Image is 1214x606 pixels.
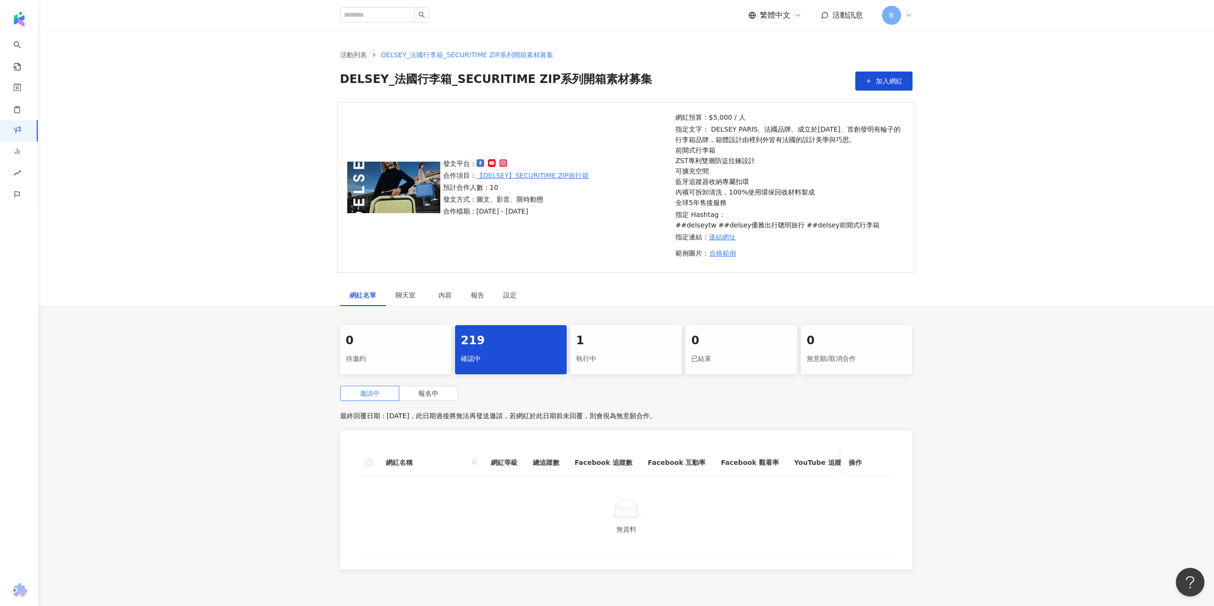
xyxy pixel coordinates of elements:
[807,220,880,230] p: ##delsey前開式行李箱
[350,290,376,300] div: 網紅名單
[691,351,791,367] div: 已結束
[576,333,676,349] div: 1
[340,72,653,91] span: DELSEY_法國行李箱_SECURITIME ZIP系列開箱素材募集
[10,583,29,598] img: chrome extension
[347,162,440,213] img: 【DELSEY】SECURITIME ZIP旅行箱
[443,170,589,181] p: 合作項目：
[675,220,716,230] p: ##delseytw
[381,51,554,59] span: DELSEY_法國行李箱_SECURITIME ZIP系列開箱素材募集
[483,450,525,476] th: 網紅等級
[443,158,589,169] p: 發文平台：
[438,290,452,300] div: 內容
[418,11,425,18] span: search
[443,194,589,205] p: 發文方式：圖文、影音、限時動態
[525,450,567,476] th: 總追蹤數
[787,450,856,476] th: YouTube 追蹤數
[807,333,907,349] div: 0
[576,351,676,367] div: 執行中
[1176,568,1204,596] iframe: Help Scout Beacon - Open
[675,112,903,123] p: 網紅預算：$5,000 / 人
[760,10,790,21] span: 繁體中文
[471,290,484,300] div: 報告
[841,450,893,476] th: 操作
[13,164,21,185] span: rise
[640,450,713,476] th: Facebook 互動率
[718,220,805,230] p: ##delsey優雅出行聰明旅行
[346,333,446,349] div: 0
[503,290,517,300] div: 設定
[675,232,903,242] p: 指定連結：
[477,170,589,181] a: 【DELSEY】SECURITIME ZIP旅行箱
[675,209,903,230] p: 指定 Hashtag：
[470,455,479,470] span: search
[386,457,468,468] span: 網紅名稱
[13,34,32,72] a: search
[443,182,589,193] p: 預計合作人數：10
[371,524,882,534] div: 無資料
[338,50,369,60] a: 活動列表
[472,460,477,465] span: search
[340,409,913,423] p: 最終回覆日期：[DATE]，此日期過後將無法再發送邀請，若網紅於此日期前未回覆，則會視為無意願合作。
[855,72,913,91] button: 加入網紅
[709,232,736,242] a: 連結網址
[709,244,737,263] button: 合格範例
[461,351,561,367] div: 確認中
[567,450,640,476] th: Facebook 追蹤數
[395,292,419,298] span: 聊天室
[876,77,903,85] span: 加入網紅
[675,124,903,208] p: 指定文字： DELSEY PARIS、法國品牌、成立於[DATE]、首創發明有輪子的行李箱品牌，箱體設計由裡到外皆有法國的設計美學與巧思。 前開式行李箱 ZST專利雙層防盜拉鍊設計 可擴充空間 ...
[691,333,791,349] div: 0
[443,206,589,216] p: 合作檔期：[DATE] - [DATE]
[675,244,903,263] p: 範例圖片：
[832,10,863,20] span: 活動訊息
[461,333,561,349] div: 219
[418,390,438,397] span: 報名中
[360,390,380,397] span: 邀請中
[346,351,446,367] div: 待邀約
[889,10,894,21] span: B
[11,11,27,27] img: logo icon
[807,351,907,367] div: 無意願/取消合作
[713,450,786,476] th: Facebook 觀看率
[709,249,736,257] span: 合格範例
